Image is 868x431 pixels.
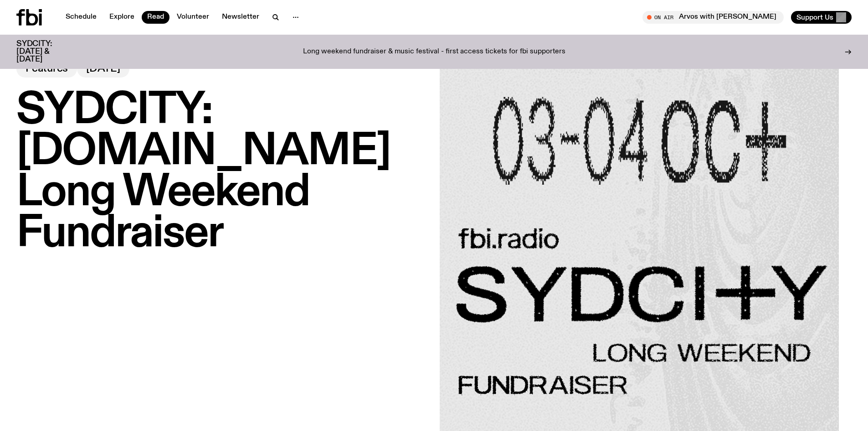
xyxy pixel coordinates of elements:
[16,90,429,254] h1: SYDCITY: [DOMAIN_NAME] Long Weekend Fundraiser
[303,48,565,56] p: Long weekend fundraiser & music festival - first access tickets for fbi supporters
[216,11,265,24] a: Newsletter
[16,40,75,63] h3: SYDCITY: [DATE] & [DATE]
[642,11,784,24] button: On AirArvos with [PERSON_NAME]
[60,11,102,24] a: Schedule
[796,13,833,21] span: Support Us
[791,11,852,24] button: Support Us
[104,11,140,24] a: Explore
[142,11,169,24] a: Read
[26,64,68,74] span: Features
[86,64,120,74] span: [DATE]
[171,11,215,24] a: Volunteer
